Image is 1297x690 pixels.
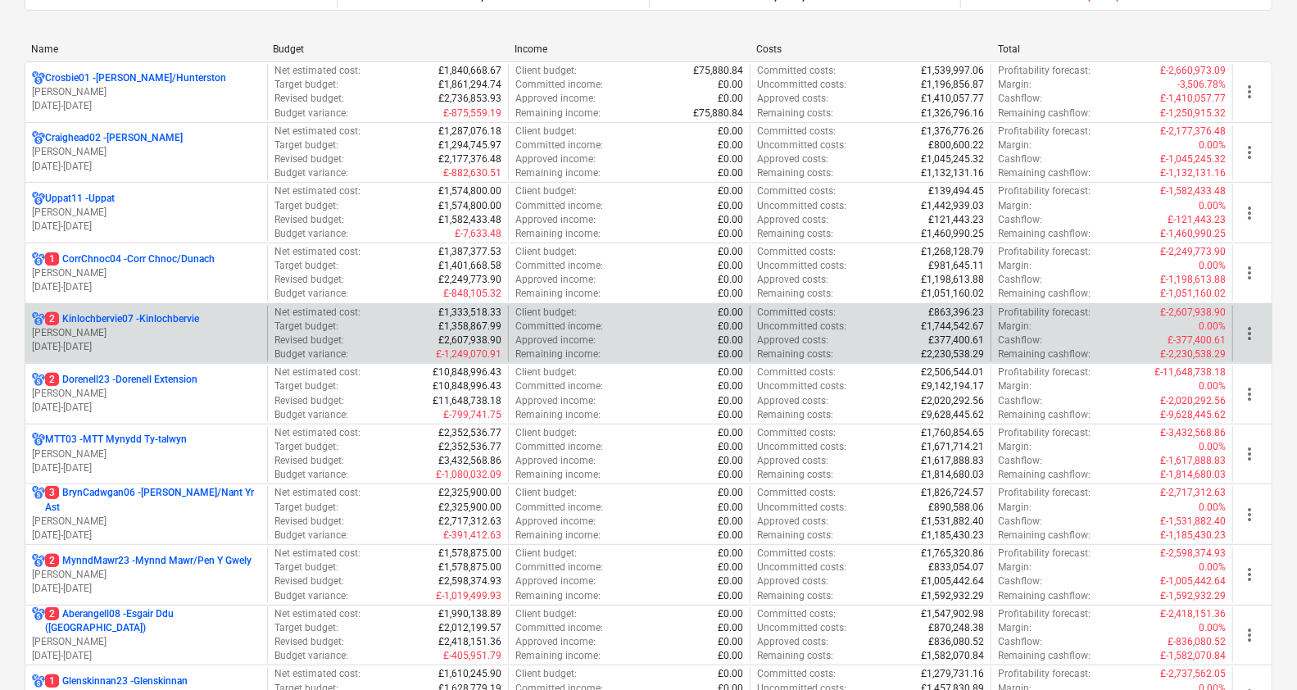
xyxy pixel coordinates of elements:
p: Committed costs : [757,125,836,138]
p: £0.00 [718,273,743,287]
p: Uncommitted costs : [757,320,846,334]
p: £0.00 [718,454,743,468]
p: £1,198,613.88 [921,273,984,287]
p: [DATE] - [DATE] [32,401,261,415]
p: Client budget : [515,245,577,259]
p: Committed costs : [757,365,836,379]
p: Budget variance : [274,408,348,422]
p: Net estimated cost : [274,125,361,138]
p: £800,600.22 [928,138,984,152]
p: 0.00% [1199,379,1226,393]
p: £-1,045,245.32 [1160,152,1226,166]
p: £-2,020,292.56 [1160,394,1226,408]
p: £-1,582,433.48 [1160,184,1226,198]
p: £1,442,939.03 [921,199,984,213]
div: 1CorrChnoc04 -Corr Chnoc/Dunach[PERSON_NAME][DATE]-[DATE] [32,252,261,294]
p: Approved income : [515,394,596,408]
p: Approved income : [515,152,596,166]
p: Remaining costs : [757,166,833,180]
p: Uncommitted costs : [757,78,846,92]
p: [PERSON_NAME] [32,206,261,220]
span: 2 [45,607,59,620]
p: Revised budget : [274,394,344,408]
span: more_vert [1240,324,1259,343]
p: Remaining income : [515,166,601,180]
span: more_vert [1240,384,1259,404]
p: Profitability forecast : [998,245,1091,259]
div: 2MynndMawr23 -Mynnd Mawr/Pen Y Gwely[PERSON_NAME][DATE]-[DATE] [32,554,261,596]
p: Profitability forecast : [998,365,1091,379]
div: Project has multi currencies enabled [32,252,45,266]
p: Remaining costs : [757,468,833,482]
p: Revised budget : [274,273,344,287]
p: £1,744,542.67 [921,320,984,334]
p: Net estimated cost : [274,245,361,259]
p: Approved costs : [757,213,828,227]
p: Remaining costs : [757,227,833,241]
div: Craighead02 -[PERSON_NAME][PERSON_NAME][DATE]-[DATE] [32,131,261,173]
p: £1,861,294.74 [438,78,501,92]
p: [PERSON_NAME] [32,326,261,340]
div: Project has multi currencies enabled [32,433,45,447]
p: Client budget : [515,365,577,379]
p: 0.00% [1199,138,1226,152]
span: 2 [45,312,59,325]
p: Remaining income : [515,408,601,422]
p: Client budget : [515,306,577,320]
p: £-1,814,680.03 [1160,468,1226,482]
p: £-7,633.48 [455,227,501,241]
p: 0.00% [1199,320,1226,334]
p: Net estimated cost : [274,306,361,320]
p: £0.00 [718,259,743,273]
p: £2,352,536.77 [438,440,501,454]
div: Total [998,43,1227,55]
p: 0.00% [1199,199,1226,213]
span: more_vert [1240,565,1259,584]
div: Project has multi currencies enabled [32,192,45,206]
p: Revised budget : [274,213,344,227]
p: £-875,559.19 [443,107,501,120]
p: £1,410,057.77 [921,92,984,106]
p: £-1,132,131.16 [1160,166,1226,180]
p: Cashflow : [998,394,1042,408]
p: £75,880.84 [693,107,743,120]
p: [PERSON_NAME] [32,635,261,649]
p: £1,051,160.02 [921,287,984,301]
p: £2,249,773.90 [438,273,501,287]
p: Uncommitted costs : [757,259,846,273]
p: £-848,105.32 [443,287,501,301]
p: Committed costs : [757,306,836,320]
div: Project has multi currencies enabled [32,607,45,635]
span: 2 [45,373,59,386]
p: £-1,080,032.09 [436,468,501,482]
p: Profitability forecast : [998,306,1091,320]
p: [DATE] - [DATE] [32,582,261,596]
p: Remaining cashflow : [998,287,1091,301]
p: Remaining costs : [757,107,833,120]
div: Project has multi currencies enabled [32,554,45,568]
p: Revised budget : [274,454,344,468]
p: £-1,617,888.83 [1160,454,1226,468]
span: 3 [45,486,59,499]
p: Target budget : [274,379,338,393]
p: Committed income : [515,379,603,393]
p: 0.00% [1199,440,1226,454]
p: Remaining cashflow : [998,408,1091,422]
iframe: Chat Widget [1215,611,1297,690]
p: £1,387,377.53 [438,245,501,259]
p: Approved costs : [757,92,828,106]
p: £1,760,854.65 [921,426,984,440]
p: £863,396.23 [928,306,984,320]
div: Uppat11 -Uppat[PERSON_NAME][DATE]-[DATE] [32,192,261,234]
span: 1 [45,674,59,688]
p: Aberangell08 - Esgair Ddu ([GEOGRAPHIC_DATA]) [45,607,261,635]
p: Approved income : [515,273,596,287]
p: Approved costs : [757,394,828,408]
p: [PERSON_NAME] [32,85,261,99]
p: £11,648,738.18 [433,394,501,408]
p: £-1,051,160.02 [1160,287,1226,301]
p: £-9,628,445.62 [1160,408,1226,422]
p: £1,539,997.06 [921,64,984,78]
p: £0.00 [718,227,743,241]
p: Committed costs : [757,184,836,198]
